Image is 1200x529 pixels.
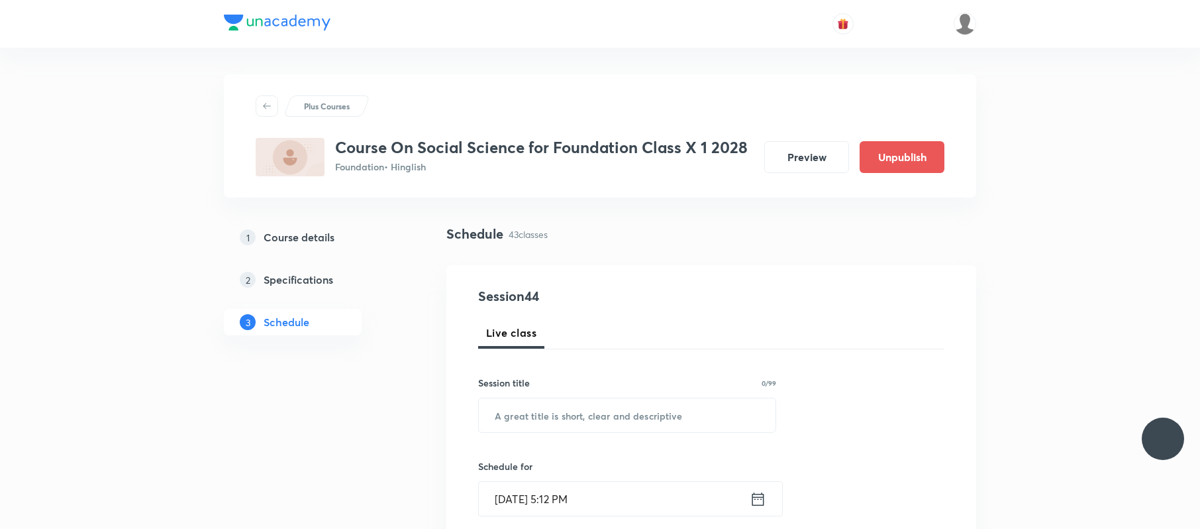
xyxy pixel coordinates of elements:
p: Foundation • Hinglish [335,160,748,174]
p: 3 [240,314,256,330]
a: Company Logo [224,15,330,34]
button: Unpublish [860,141,944,173]
p: 43 classes [509,227,548,241]
p: 1 [240,229,256,245]
span: Live class [486,325,536,341]
h4: Session 44 [478,286,720,306]
h6: Schedule for [478,459,776,473]
h4: Schedule [446,224,503,244]
img: avatar [837,18,849,30]
img: 039A3521-D26E-420E-B830-0573240BA300_plus.png [256,138,325,176]
a: 2Specifications [224,266,404,293]
h5: Schedule [264,314,309,330]
img: Company Logo [224,15,330,30]
h3: Course On Social Science for Foundation Class X 1 2028 [335,138,748,157]
button: avatar [832,13,854,34]
h6: Session title [478,376,530,390]
button: Preview [764,141,849,173]
img: aadi Shukla [954,13,976,35]
input: A great title is short, clear and descriptive [479,398,775,432]
h5: Specifications [264,272,333,288]
a: 1Course details [224,224,404,251]
p: 2 [240,272,256,288]
img: ttu [1155,431,1171,447]
h5: Course details [264,229,334,245]
p: Plus Courses [304,100,350,112]
p: 0/99 [762,380,776,386]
